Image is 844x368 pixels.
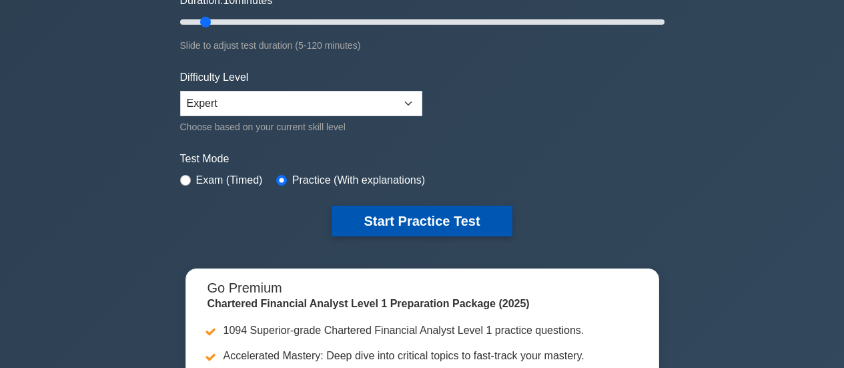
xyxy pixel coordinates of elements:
[180,37,665,53] div: Slide to adjust test duration (5-120 minutes)
[180,151,665,167] label: Test Mode
[180,119,422,135] div: Choose based on your current skill level
[196,172,263,188] label: Exam (Timed)
[292,172,425,188] label: Practice (With explanations)
[332,206,512,236] button: Start Practice Test
[180,69,249,85] label: Difficulty Level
